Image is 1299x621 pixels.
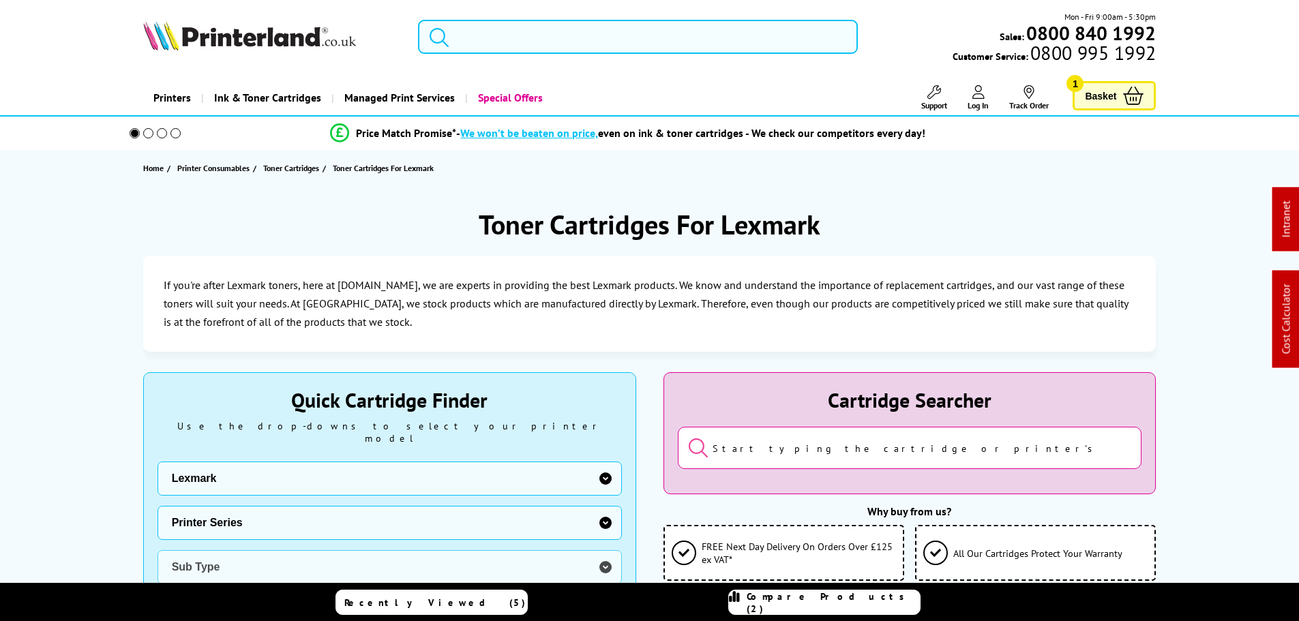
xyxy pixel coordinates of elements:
[456,126,925,140] div: - even on ink & toner cartridges - We check our competitors every day!
[177,161,253,175] a: Printer Consumables
[177,161,250,175] span: Printer Consumables
[158,387,622,413] div: Quick Cartridge Finder
[1026,20,1156,46] b: 0800 840 1992
[263,161,323,175] a: Toner Cartridges
[143,161,167,175] a: Home
[678,387,1142,413] div: Cartridge Searcher
[214,80,321,115] span: Ink & Toner Cartridges
[143,20,356,50] img: Printerland Logo
[479,207,820,242] h1: Toner Cartridges For Lexmark
[158,420,622,444] div: Use the drop-downs to select your printer model
[460,126,598,140] span: We won’t be beaten on price,
[1279,284,1293,354] a: Cost Calculator
[344,596,526,609] span: Recently Viewed (5)
[465,80,553,115] a: Special Offers
[1000,30,1024,43] span: Sales:
[164,276,1136,332] p: If you're after Lexmark toners, here at [DOMAIN_NAME], we are experts in providing the best Lexma...
[333,163,434,173] span: Toner Cartridges For Lexmark
[1279,201,1293,238] a: Intranet
[968,100,989,110] span: Log In
[702,540,896,566] span: FREE Next Day Delivery On Orders Over £125 ex VAT*
[1028,46,1156,59] span: 0800 995 1992
[747,590,920,615] span: Compare Products (2)
[263,161,319,175] span: Toner Cartridges
[953,547,1122,560] span: All Our Cartridges Protect Your Warranty
[728,590,921,615] a: Compare Products (2)
[678,427,1142,469] input: Start typing the cartridge or printer's name...
[921,100,947,110] span: Support
[953,46,1156,63] span: Customer Service:
[1064,10,1156,23] span: Mon - Fri 9:00am - 5:30pm
[335,590,528,615] a: Recently Viewed (5)
[663,504,1156,518] div: Why buy from us?
[921,85,947,110] a: Support
[1085,87,1116,105] span: Basket
[1009,85,1049,110] a: Track Order
[143,20,402,53] a: Printerland Logo
[201,80,331,115] a: Ink & Toner Cartridges
[356,126,456,140] span: Price Match Promise*
[331,80,465,115] a: Managed Print Services
[1073,81,1156,110] a: Basket 1
[968,85,989,110] a: Log In
[111,121,1146,145] li: modal_Promise
[143,80,201,115] a: Printers
[1024,27,1156,40] a: 0800 840 1992
[1066,75,1084,92] span: 1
